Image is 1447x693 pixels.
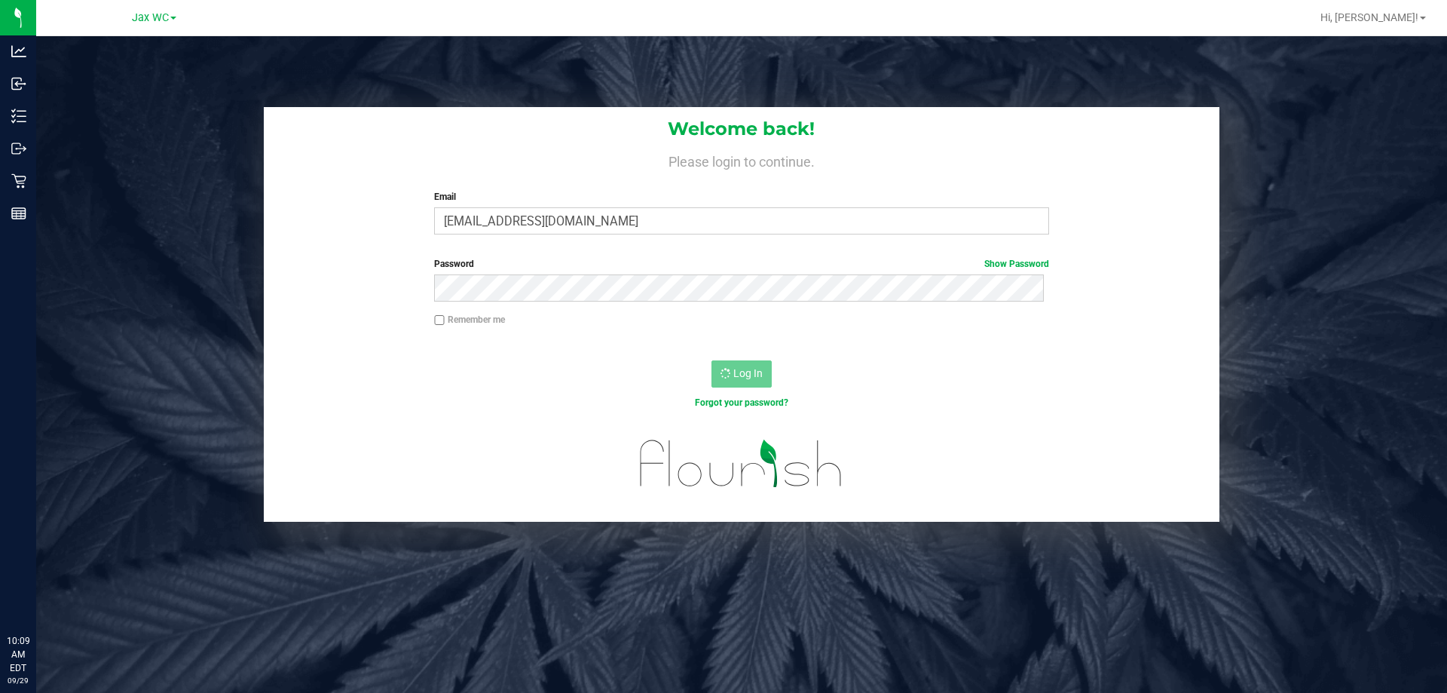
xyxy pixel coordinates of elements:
[622,425,861,502] img: flourish_logo.svg
[434,313,505,327] label: Remember me
[434,190,1048,204] label: Email
[11,206,26,221] inline-svg: Reports
[11,44,26,59] inline-svg: Analytics
[434,259,474,269] span: Password
[984,259,1049,269] a: Show Password
[264,119,1219,139] h1: Welcome back!
[1320,11,1418,23] span: Hi, [PERSON_NAME]!
[7,675,29,686] p: 09/29
[11,173,26,189] inline-svg: Retail
[7,634,29,675] p: 10:09 AM EDT
[11,109,26,124] inline-svg: Inventory
[264,151,1219,169] h4: Please login to continue.
[711,360,772,388] button: Log In
[11,141,26,156] inline-svg: Outbound
[132,11,169,24] span: Jax WC
[434,315,445,326] input: Remember me
[11,76,26,91] inline-svg: Inbound
[695,397,788,408] a: Forgot your password?
[733,367,763,379] span: Log In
